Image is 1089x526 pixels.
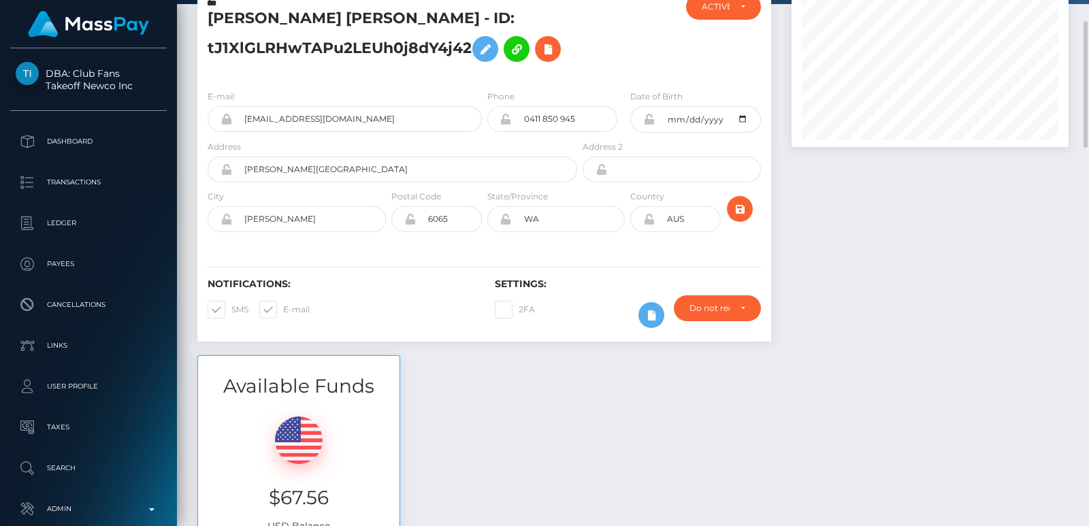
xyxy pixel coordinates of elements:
[16,213,161,233] p: Ledger
[495,301,535,318] label: 2FA
[495,278,762,290] h6: Settings:
[10,410,167,444] a: Taxes
[259,301,310,318] label: E-mail
[702,1,730,12] div: ACTIVE
[10,206,167,240] a: Ledger
[208,301,248,318] label: SMS
[16,62,39,85] img: Takeoff Newco Inc
[630,191,664,203] label: Country
[391,191,441,203] label: Postal Code
[10,369,167,404] a: User Profile
[10,288,167,322] a: Cancellations
[10,165,167,199] a: Transactions
[28,11,149,37] img: MassPay Logo
[10,247,167,281] a: Payees
[689,303,730,314] div: Do not require
[208,278,474,290] h6: Notifications:
[16,458,161,478] p: Search
[583,141,623,153] label: Address 2
[208,8,570,69] h5: [PERSON_NAME] [PERSON_NAME] - ID: tJ1XlGLRHwTAPu2LEUh0j8dY4j42
[10,125,167,159] a: Dashboard
[16,335,161,356] p: Links
[16,295,161,315] p: Cancellations
[10,67,167,92] span: DBA: Club Fans Takeoff Newco Inc
[208,141,241,153] label: Address
[208,191,224,203] label: City
[16,376,161,397] p: User Profile
[208,484,389,511] h3: $67.56
[198,373,400,399] h3: Available Funds
[10,329,167,363] a: Links
[275,416,323,464] img: USD.png
[16,254,161,274] p: Payees
[487,191,548,203] label: State/Province
[16,172,161,193] p: Transactions
[10,492,167,526] a: Admin
[16,499,161,519] p: Admin
[16,417,161,438] p: Taxes
[16,131,161,152] p: Dashboard
[208,91,234,103] label: E-mail
[630,91,683,103] label: Date of Birth
[674,295,761,321] button: Do not require
[10,451,167,485] a: Search
[487,91,515,103] label: Phone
